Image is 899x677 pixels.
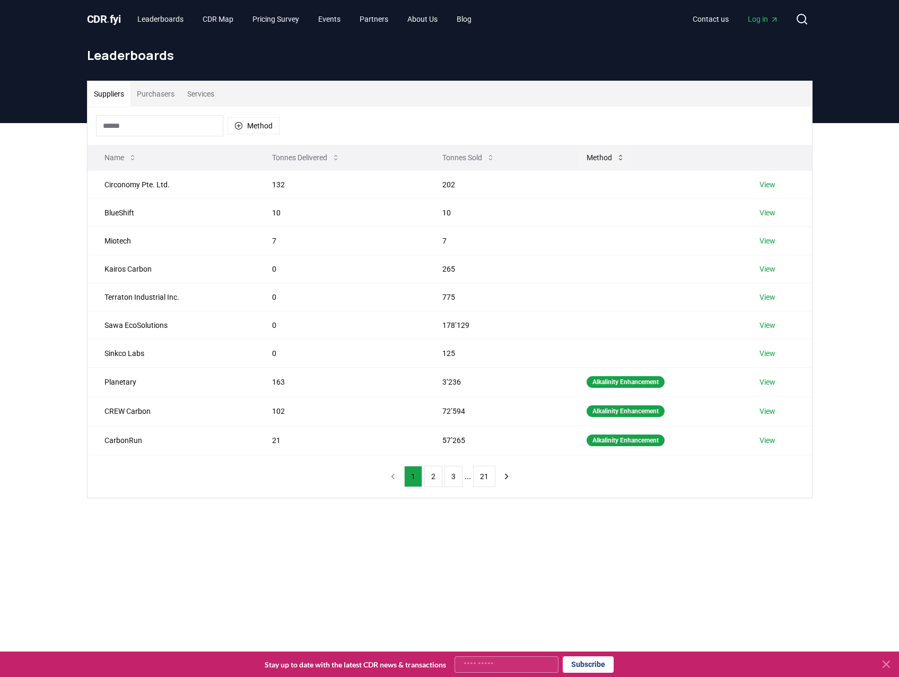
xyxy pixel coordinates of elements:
[129,10,480,29] nav: Main
[684,10,787,29] nav: Main
[87,47,813,64] h1: Leaderboards
[424,466,442,487] button: 2
[425,367,570,396] td: 3’236
[264,147,348,168] button: Tonnes Delivered
[255,170,425,198] td: 132
[255,198,425,227] td: 10
[404,466,422,487] button: 1
[587,405,665,417] div: Alkalinity Enhancement
[425,311,570,339] td: 178’129
[587,435,665,446] div: Alkalinity Enhancement
[129,10,192,29] a: Leaderboards
[760,207,775,218] a: View
[107,13,110,25] span: .
[255,339,425,367] td: 0
[255,283,425,311] td: 0
[96,147,145,168] button: Name
[587,376,665,388] div: Alkalinity Enhancement
[760,292,775,302] a: View
[425,227,570,255] td: 7
[88,255,255,283] td: Kairos Carbon
[88,81,130,107] button: Suppliers
[444,466,462,487] button: 3
[88,311,255,339] td: Sawa EcoSolutions
[465,470,471,483] li: ...
[473,466,495,487] button: 21
[760,348,775,359] a: View
[399,10,446,29] a: About Us
[255,255,425,283] td: 0
[760,179,775,190] a: View
[760,320,775,331] a: View
[748,14,779,24] span: Log in
[578,147,633,168] button: Method
[194,10,242,29] a: CDR Map
[88,339,255,367] td: Sinkco Labs
[255,367,425,396] td: 163
[228,117,280,134] button: Method
[88,227,255,255] td: Miotech
[760,406,775,416] a: View
[425,396,570,426] td: 72’594
[760,435,775,446] a: View
[425,255,570,283] td: 265
[760,377,775,387] a: View
[87,13,121,25] span: CDR fyi
[497,466,516,487] button: next page
[255,396,425,426] td: 102
[351,10,397,29] a: Partners
[88,198,255,227] td: BlueShift
[448,10,480,29] a: Blog
[88,426,255,455] td: CarbonRun
[760,236,775,246] a: View
[425,283,570,311] td: 775
[425,198,570,227] td: 10
[684,10,737,29] a: Contact us
[130,81,181,107] button: Purchasers
[88,396,255,426] td: CREW Carbon
[255,426,425,455] td: 21
[425,426,570,455] td: 57’265
[425,339,570,367] td: 125
[87,12,121,27] a: CDR.fyi
[88,367,255,396] td: Planetary
[88,170,255,198] td: Circonomy Pte. Ltd.
[255,227,425,255] td: 7
[739,10,787,29] a: Log in
[434,147,503,168] button: Tonnes Sold
[255,311,425,339] td: 0
[760,264,775,274] a: View
[310,10,349,29] a: Events
[181,81,221,107] button: Services
[244,10,308,29] a: Pricing Survey
[88,283,255,311] td: Terraton Industrial Inc.
[425,170,570,198] td: 202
